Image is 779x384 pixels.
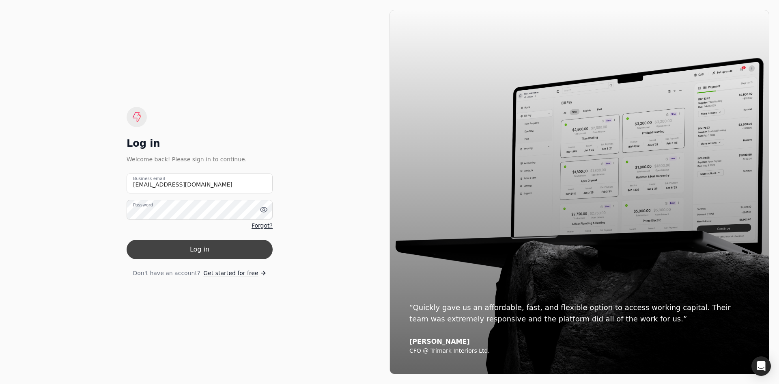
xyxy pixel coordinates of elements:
[203,269,258,278] span: Get started for free
[203,269,266,278] a: Get started for free
[127,137,273,150] div: Log in
[133,202,153,208] label: Password
[133,269,200,278] span: Don't have an account?
[127,155,273,164] div: Welcome back! Please sign in to continue.
[409,347,749,355] div: CFO @ Trimark Interiors Ltd.
[409,338,749,346] div: [PERSON_NAME]
[751,356,771,376] div: Open Intercom Messenger
[133,175,165,182] label: Business email
[409,302,749,325] div: “Quickly gave us an affordable, fast, and flexible option to access working capital. Their team w...
[127,240,273,259] button: Log in
[252,221,273,230] a: Forgot?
